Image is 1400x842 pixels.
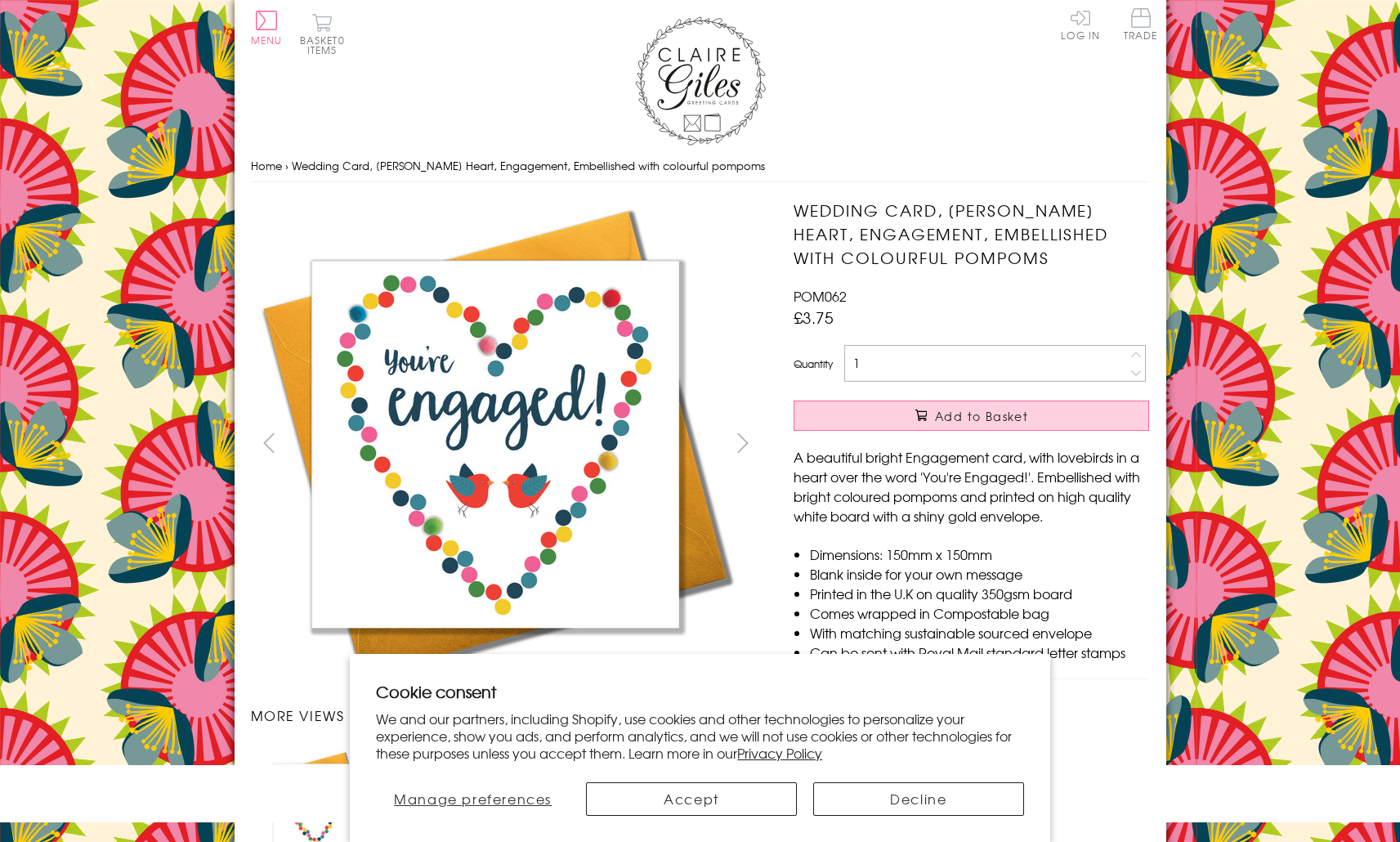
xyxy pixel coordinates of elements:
span: Add to Basket [935,408,1028,424]
button: Add to Basket [794,401,1149,431]
button: Basket0 items [300,13,345,55]
li: Blank inside for your own message [810,564,1149,584]
span: Manage preferences [394,789,552,808]
img: Wedding Card, Dotty Heart, Engagement, Embellished with colourful pompoms [761,199,1251,685]
button: Accept [586,782,797,816]
p: A beautiful bright Engagement card, with lovebirds in a heart over the word 'You're Engaged!'. Em... [794,447,1149,526]
p: We and our partners, including Shopify, use cookies and other technologies to personalize your ex... [376,710,1024,761]
a: Home [251,158,282,173]
a: Trade [1124,8,1158,43]
label: Quantity [794,356,833,371]
li: Printed in the U.K on quality 350gsm board [810,584,1149,603]
button: Decline [813,782,1024,816]
button: prev [251,424,288,461]
span: Wedding Card, [PERSON_NAME] Heart, Engagement, Embellished with colourful pompoms [292,158,765,173]
span: 0 items [307,33,345,57]
span: › [285,158,288,173]
span: POM062 [794,286,847,306]
li: Can be sent with Royal Mail standard letter stamps [810,643,1149,662]
h2: Cookie consent [376,680,1024,703]
li: Dimensions: 150mm x 150mm [810,544,1149,564]
h1: Wedding Card, [PERSON_NAME] Heart, Engagement, Embellished with colourful pompoms [794,199,1149,269]
button: Menu [251,11,283,45]
a: Log In [1061,8,1100,40]
h3: More views [251,705,762,725]
a: Privacy Policy [737,743,822,763]
img: Wedding Card, Dotty Heart, Engagement, Embellished with colourful pompoms [250,199,740,689]
span: Trade [1124,8,1158,40]
li: Comes wrapped in Compostable bag [810,603,1149,623]
li: With matching sustainable sourced envelope [810,623,1149,643]
span: Menu [251,33,283,47]
img: Claire Giles Greetings Cards [635,16,766,146]
button: next [724,424,761,461]
nav: breadcrumbs [251,150,1150,183]
span: £3.75 [794,306,834,329]
button: Manage preferences [376,782,570,816]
